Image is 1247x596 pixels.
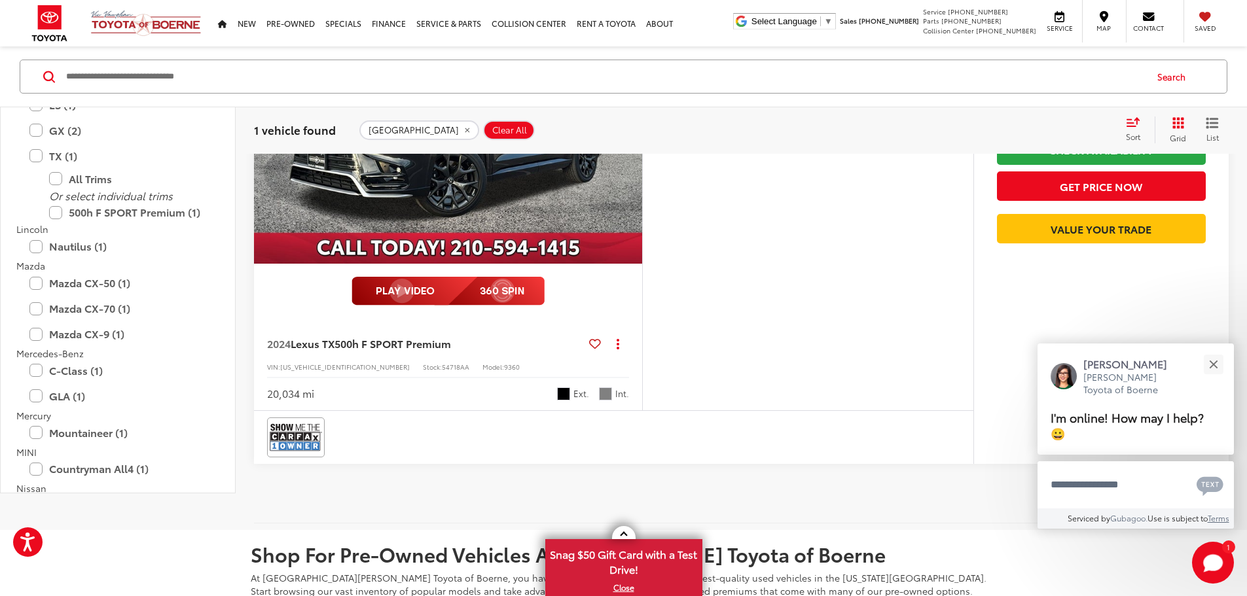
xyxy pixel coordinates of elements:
[1110,512,1148,523] a: Gubagoo.
[359,120,479,139] button: remove TX
[1191,24,1220,33] span: Saved
[29,457,206,480] label: Countryman All4 (1)
[1133,24,1164,33] span: Contact
[820,16,821,26] span: ​
[29,272,206,294] label: Mazda CX-50 (1)
[1193,470,1227,499] button: Chat with SMS
[976,26,1036,35] span: [PHONE_NUMBER]
[270,420,322,455] img: View CARFAX report
[442,362,469,372] span: 54718AA
[1148,512,1208,523] span: Use is subject to
[1196,116,1229,143] button: List View
[997,171,1206,201] button: Get Price Now
[1045,24,1074,33] span: Service
[1145,60,1204,93] button: Search
[606,332,629,355] button: Actions
[423,362,442,372] span: Stock:
[267,336,584,351] a: 2024Lexus TX500h F SPORT Premium
[557,387,570,400] span: Black
[267,386,314,401] div: 20,034 mi
[923,7,946,16] span: Service
[29,421,206,444] label: Mountaineer (1)
[29,359,206,382] label: C-Class (1)
[859,16,919,26] span: [PHONE_NUMBER]
[504,362,520,372] span: 9360
[1051,408,1204,442] span: I'm online! How may I help? 😀
[1155,116,1196,143] button: Grid View
[1083,371,1180,396] p: [PERSON_NAME] Toyota of Boerne
[49,201,206,224] label: 500h F SPORT Premium (1)
[280,362,410,372] span: [US_VEHICLE_IDENTIFICATION_NUMBER]
[599,387,612,400] span: Birch
[1197,475,1223,496] svg: Text
[751,16,817,26] span: Select Language
[615,387,629,400] span: Int.
[1206,131,1219,142] span: List
[997,214,1206,243] a: Value Your Trade
[29,323,206,345] label: Mazda CX-9 (1)
[941,16,1002,26] span: [PHONE_NUMBER]
[547,540,701,580] span: Snag $50 Gift Card with a Test Drive!
[1089,24,1118,33] span: Map
[1199,350,1227,378] button: Close
[267,362,280,372] span: VIN:
[1119,116,1155,143] button: Select sort value
[254,121,336,137] span: 1 vehicle found
[49,167,206,190] label: All Trims
[16,482,46,495] span: Nissan
[352,277,545,306] img: full motion video
[16,222,48,236] span: Lincoln
[617,338,619,349] span: dropdown dots
[1227,544,1230,550] span: 1
[1126,131,1140,142] span: Sort
[1083,357,1180,371] p: [PERSON_NAME]
[482,362,504,372] span: Model:
[90,10,202,37] img: Vic Vaughan Toyota of Boerne
[29,144,206,167] label: TX (1)
[251,543,997,565] h2: Shop For Pre-Owned Vehicles At [PERSON_NAME] Toyota of Boerne
[16,347,84,360] span: Mercedes-Benz
[840,16,857,26] span: Sales
[923,26,974,35] span: Collision Center
[573,387,589,400] span: Ext.
[1170,131,1186,143] span: Grid
[948,7,1008,16] span: [PHONE_NUMBER]
[16,409,51,422] span: Mercury
[369,124,459,135] span: [GEOGRAPHIC_DATA]
[29,235,206,258] label: Nautilus (1)
[923,16,939,26] span: Parts
[751,16,833,26] a: Select Language​
[1038,461,1234,508] textarea: Type your message
[29,118,206,141] label: GX (2)
[1208,512,1229,523] a: Terms
[291,336,334,351] span: Lexus TX
[1068,512,1110,523] span: Serviced by
[65,61,1145,92] input: Search by Make, Model, or Keyword
[29,385,206,408] label: GLA (1)
[267,336,291,351] span: 2024
[824,16,833,26] span: ▼
[334,336,451,351] span: 500h F SPORT Premium
[29,297,206,320] label: Mazda CX-70 (1)
[1192,542,1234,584] svg: Start Chat
[1038,343,1234,529] div: Close[PERSON_NAME][PERSON_NAME] Toyota of BoerneI'm online! How may I help? 😀Type your messageCha...
[492,124,527,135] span: Clear All
[16,445,37,458] span: MINI
[16,259,45,272] span: Mazda
[1192,542,1234,584] button: Toggle Chat Window
[49,187,173,202] i: Or select individual trims
[483,120,535,139] button: Clear All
